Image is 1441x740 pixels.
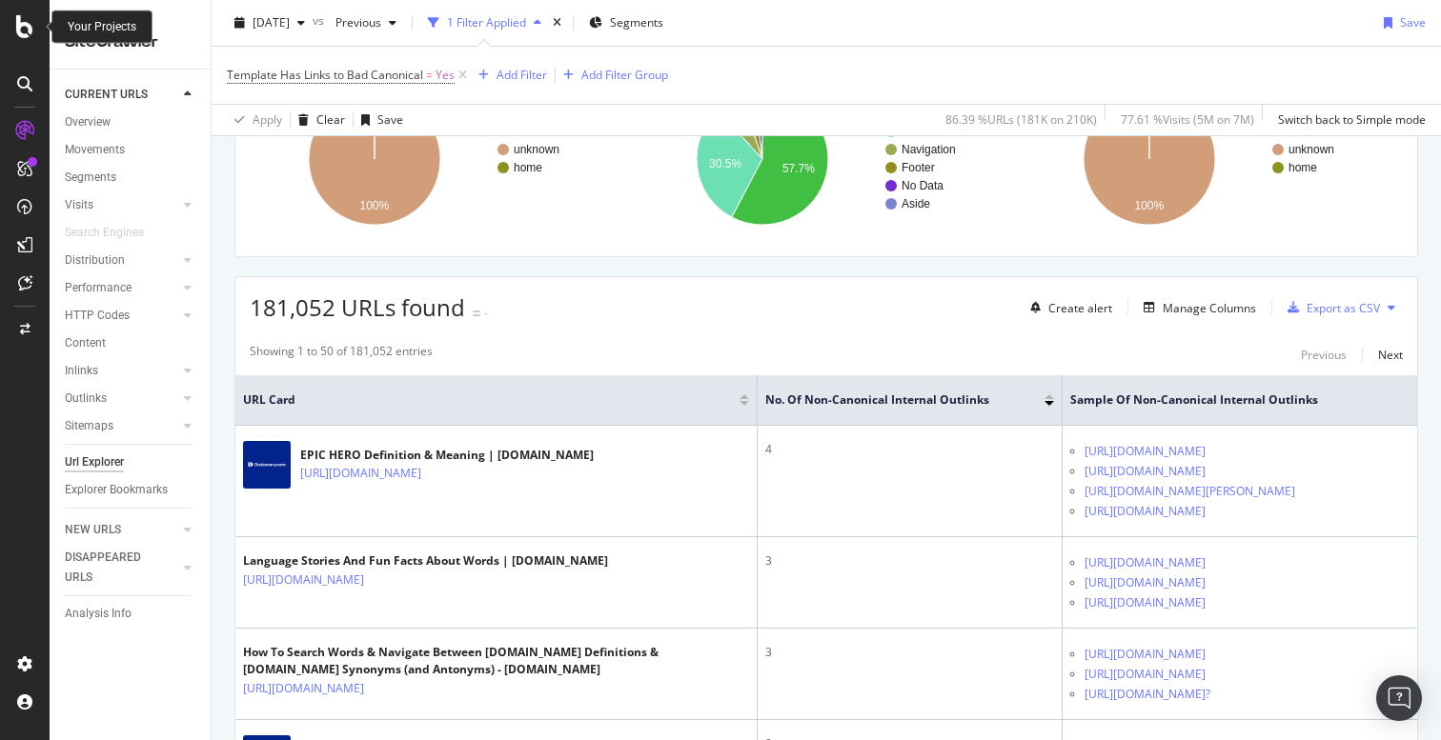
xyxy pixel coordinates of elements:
[1278,111,1426,128] div: Switch back to Simple mode
[313,12,328,29] span: vs
[471,64,547,87] button: Add Filter
[65,112,197,132] a: Overview
[65,416,113,436] div: Sitemaps
[1135,199,1165,212] text: 100%
[243,570,364,590] a: [URL][DOMAIN_NAME]
[65,168,116,188] div: Segments
[227,67,423,83] span: Template Has Links to Bad Canonical
[420,8,549,38] button: 1 Filter Applied
[65,140,125,160] div: Movements
[68,19,136,35] div: Your Projects
[377,111,403,128] div: Save
[610,14,663,30] span: Segments
[65,389,178,409] a: Outlinks
[484,305,488,321] div: -
[354,105,403,135] button: Save
[65,195,178,215] a: Visits
[65,278,132,298] div: Performance
[1085,573,1206,592] a: [URL][DOMAIN_NAME]
[65,548,161,588] div: DISAPPEARED URLS
[300,464,421,483] a: [URL][DOMAIN_NAME]
[65,223,163,243] a: Search Engines
[65,361,178,381] a: Inlinks
[1085,553,1206,572] a: [URL][DOMAIN_NAME]
[65,306,130,326] div: HTTP Codes
[250,76,628,242] svg: A chart.
[1085,665,1206,684] a: [URL][DOMAIN_NAME]
[473,310,480,316] img: Equal
[1085,462,1206,481] a: [URL][DOMAIN_NAME]
[65,112,111,132] div: Overview
[328,14,381,30] span: Previous
[1400,14,1426,30] div: Save
[65,361,98,381] div: Inlinks
[65,195,93,215] div: Visits
[945,111,1097,128] div: 86.39 % URLs ( 181K on 210K )
[765,644,1054,661] div: 3
[300,447,594,464] div: EPIC HERO Definition & Meaning | [DOMAIN_NAME]
[65,333,197,353] a: Content
[514,161,542,174] text: home
[1163,300,1256,316] div: Manage Columns
[65,85,148,105] div: CURRENT URLS
[447,14,526,30] div: 1 Filter Applied
[253,111,282,128] div: Apply
[65,452,197,472] a: Url Explorer
[65,416,178,436] a: Sitemaps
[291,105,345,135] button: Clear
[1136,296,1256,319] button: Manage Columns
[581,67,668,83] div: Add Filter Group
[360,199,390,212] text: 100%
[65,306,178,326] a: HTTP Codes
[1085,502,1206,521] a: [URL][DOMAIN_NAME]
[65,520,178,540] a: NEW URLS
[1289,143,1334,156] text: unknown
[65,604,197,624] a: Analysis Info
[243,552,608,570] div: Language Stories And Fun Facts About Words | [DOMAIN_NAME]
[65,333,106,353] div: Content
[65,480,197,500] a: Explorer Bookmarks
[1085,685,1210,704] a: [URL][DOMAIN_NAME]?
[497,67,547,83] div: Add Filter
[902,161,935,174] text: Footer
[1378,343,1403,366] button: Next
[243,679,364,698] a: [URL][DOMAIN_NAME]
[765,391,1016,409] span: No. of Non-Canonical Internal Outlinks
[1085,593,1206,612] a: [URL][DOMAIN_NAME]
[65,140,197,160] a: Movements
[227,8,313,38] button: [DATE]
[1289,161,1317,174] text: home
[765,441,1054,458] div: 4
[65,548,178,588] a: DISAPPEARED URLS
[65,278,178,298] a: Performance
[902,125,939,138] text: Header
[65,480,168,500] div: Explorer Bookmarks
[250,291,465,323] span: 181,052 URLs found
[902,143,956,156] text: Navigation
[1085,442,1206,461] a: [URL][DOMAIN_NAME]
[1280,292,1380,323] button: Export as CSV
[65,250,178,270] a: Distribution
[782,162,815,175] text: 57.7%
[581,8,671,38] button: Segments
[227,105,282,135] button: Apply
[902,197,930,210] text: Aside
[1301,347,1347,363] div: Previous
[638,76,1016,242] svg: A chart.
[1376,8,1426,38] button: Save
[65,223,144,243] div: Search Engines
[65,520,121,540] div: NEW URLS
[1121,111,1254,128] div: 77.61 % Visits ( 5M on 7M )
[1085,645,1206,664] a: [URL][DOMAIN_NAME]
[65,452,124,472] div: Url Explorer
[1025,76,1403,242] svg: A chart.
[556,64,668,87] button: Add Filter Group
[65,389,107,409] div: Outlinks
[1378,347,1403,363] div: Next
[709,157,741,170] text: 30.5%
[426,67,433,83] span: =
[1307,300,1380,316] div: Export as CSV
